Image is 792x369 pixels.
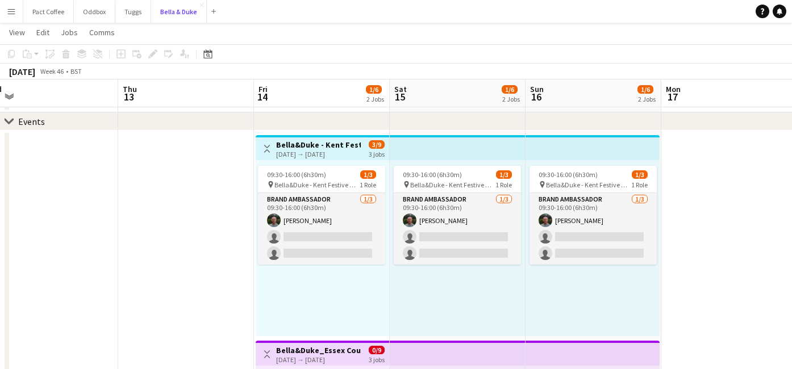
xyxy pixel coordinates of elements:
span: 0/9 [369,346,385,354]
span: 13 [121,90,137,103]
app-card-role: Brand Ambassador1/309:30-16:00 (6h30m)[PERSON_NAME] [394,193,521,265]
div: Events [18,116,45,127]
span: 1/6 [637,85,653,94]
app-job-card: 09:30-16:00 (6h30m)1/3 Bella&Duke - Kent Festive Gift Fair1 RoleBrand Ambassador1/309:30-16:00 (6... [394,166,521,265]
span: Bella&Duke - Kent Festive Gift Fair [546,181,631,189]
span: 09:30-16:00 (6h30m) [403,170,462,179]
button: Pact Coffee [23,1,74,23]
div: 3 jobs [369,149,385,158]
span: 14 [257,90,268,103]
span: 1 Role [360,181,376,189]
span: Thu [123,84,137,94]
span: Fri [259,84,268,94]
span: 1/3 [632,170,648,179]
div: BST [70,67,82,76]
span: Sun [530,84,544,94]
div: 3 jobs [369,354,385,364]
span: Bella&Duke - Kent Festive Gift Fair [274,181,360,189]
div: 2 Jobs [502,95,520,103]
h3: Bella&Duke - Kent Festive Gift Fair [276,140,361,150]
a: Comms [85,25,119,40]
a: View [5,25,30,40]
span: Comms [89,27,115,37]
div: [DATE] → [DATE] [276,355,361,364]
div: [DATE] → [DATE] [276,150,361,158]
span: View [9,27,25,37]
app-card-role: Brand Ambassador1/309:30-16:00 (6h30m)[PERSON_NAME] [258,193,385,265]
span: Jobs [61,27,78,37]
span: 1 Role [631,181,648,189]
span: Bella&Duke - Kent Festive Gift Fair [410,181,495,189]
span: Week 46 [37,67,66,76]
div: [DATE] [9,66,35,77]
button: Tuggs [115,1,151,23]
span: Mon [666,84,681,94]
button: Bella & Duke [151,1,207,23]
a: Edit [32,25,54,40]
span: Sat [394,84,407,94]
a: Jobs [56,25,82,40]
span: 09:30-16:00 (6h30m) [267,170,326,179]
span: 1/3 [360,170,376,179]
app-job-card: 09:30-16:00 (6h30m)1/3 Bella&Duke - Kent Festive Gift Fair1 RoleBrand Ambassador1/309:30-16:00 (6... [530,166,657,265]
app-job-card: 09:30-16:00 (6h30m)1/3 Bella&Duke - Kent Festive Gift Fair1 RoleBrand Ambassador1/309:30-16:00 (6... [258,166,385,265]
span: 15 [393,90,407,103]
div: 2 Jobs [366,95,384,103]
h3: Bella&Duke_Essex County Christmas Fair [276,345,361,355]
span: Edit [36,27,49,37]
span: 1 Role [495,181,512,189]
span: 1/3 [496,170,512,179]
button: Oddbox [74,1,115,23]
span: 1/6 [366,85,382,94]
span: 3/9 [369,140,385,149]
span: 16 [528,90,544,103]
span: 1/6 [502,85,518,94]
span: 09:30-16:00 (6h30m) [539,170,598,179]
app-card-role: Brand Ambassador1/309:30-16:00 (6h30m)[PERSON_NAME] [530,193,657,265]
div: 2 Jobs [638,95,656,103]
span: 17 [664,90,681,103]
